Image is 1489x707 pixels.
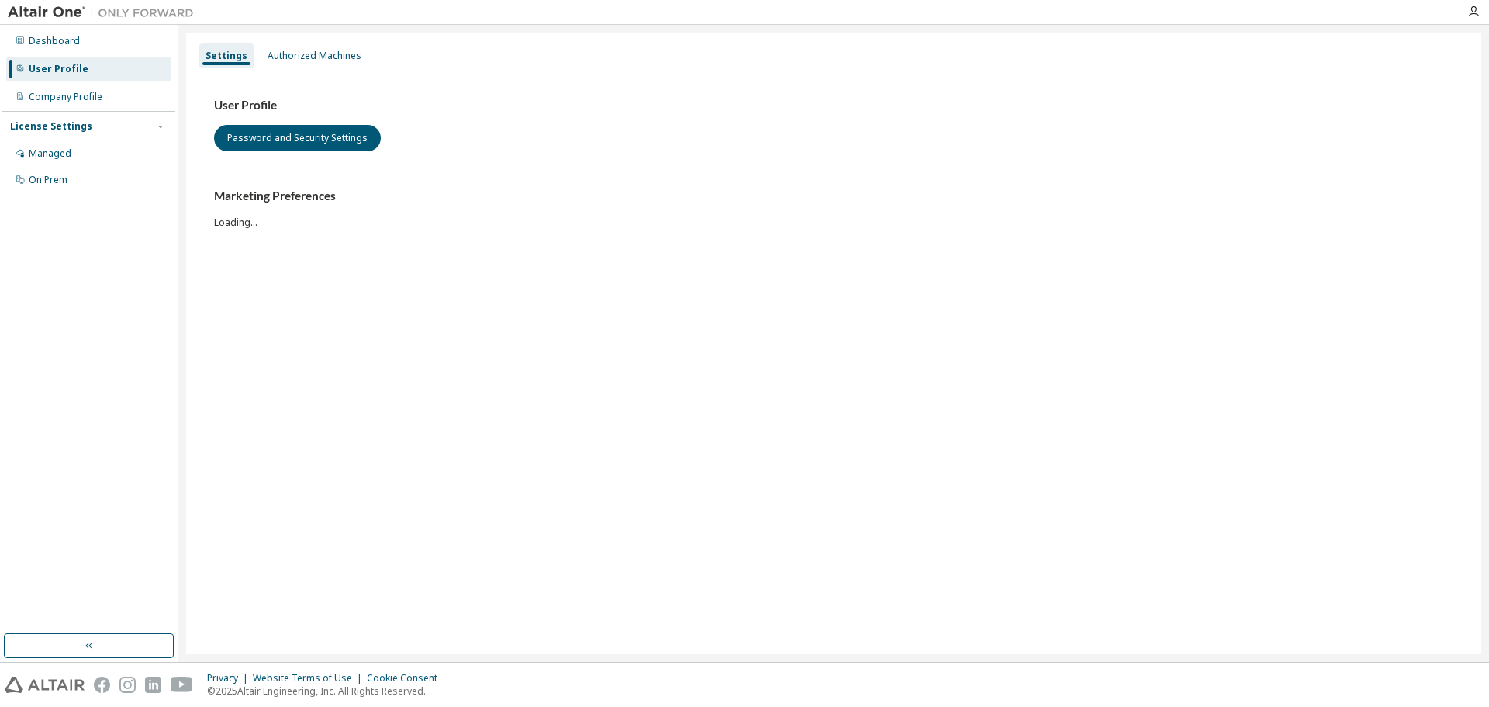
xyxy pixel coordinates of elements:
div: License Settings [10,120,92,133]
div: Dashboard [29,35,80,47]
div: Cookie Consent [367,672,447,684]
div: Company Profile [29,91,102,103]
div: On Prem [29,174,67,186]
div: Loading... [214,189,1453,228]
div: Authorized Machines [268,50,361,62]
img: altair_logo.svg [5,677,85,693]
div: Settings [206,50,247,62]
img: instagram.svg [119,677,136,693]
p: © 2025 Altair Engineering, Inc. All Rights Reserved. [207,684,447,698]
img: youtube.svg [171,677,193,693]
h3: User Profile [214,98,1453,113]
button: Password and Security Settings [214,125,381,151]
div: Website Terms of Use [253,672,367,684]
div: Privacy [207,672,253,684]
h3: Marketing Preferences [214,189,1453,204]
img: Altair One [8,5,202,20]
img: facebook.svg [94,677,110,693]
div: User Profile [29,63,88,75]
div: Managed [29,147,71,160]
img: linkedin.svg [145,677,161,693]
